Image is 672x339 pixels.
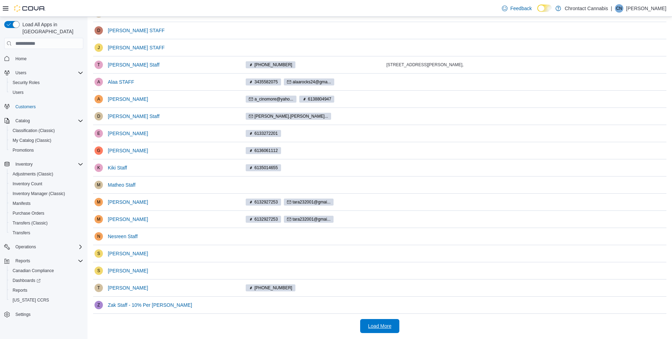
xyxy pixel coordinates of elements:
a: Dashboards [10,276,43,285]
span: alaarocks24@gma... [284,78,334,85]
span: 6138804947 [299,96,335,103]
a: Adjustments (Classic) [10,170,56,178]
span: Reports [10,286,83,295]
span: tara232001@gmai... [284,199,334,206]
button: Kiki Staff [105,161,130,175]
span: [PERSON_NAME] [108,130,148,137]
div: Guillaume [94,146,103,155]
button: Transfers (Classic) [7,218,86,228]
span: Canadian Compliance [10,267,83,275]
div: Trevor [94,284,103,292]
span: 6138804947 [308,96,331,102]
button: Operations [1,242,86,252]
span: A [97,95,100,103]
span: G [97,146,100,155]
button: Canadian Compliance [7,266,86,276]
p: [PERSON_NAME] [626,4,666,13]
span: Users [13,69,83,77]
span: Catalog [13,117,83,125]
span: Promotions [13,147,34,153]
span: tara232001@gmai... [284,216,334,223]
span: Users [10,88,83,97]
span: Matheo Staff [108,181,135,188]
span: D [97,112,100,120]
span: Transfers (Classic) [13,220,48,226]
span: dillon.kinsella... [246,113,331,120]
input: Dark Mode [537,5,552,12]
a: Transfers (Classic) [10,219,50,227]
span: Inventory [15,161,33,167]
button: Users [13,69,29,77]
span: 6136061112 [254,147,278,154]
button: Reports [13,257,33,265]
span: Transfers [13,230,30,236]
button: [PERSON_NAME] Staff [105,109,162,123]
a: Purchase Orders [10,209,47,217]
span: 6133272201 [246,130,281,137]
a: My Catalog (Classic) [10,136,54,145]
span: M [97,215,100,223]
span: Zak Staff - 10% Per [PERSON_NAME] [108,302,192,309]
span: Reports [15,258,30,264]
button: [PERSON_NAME] [105,281,151,295]
span: Manifests [13,201,30,206]
span: Promotions [10,146,83,154]
button: Reports [7,285,86,295]
span: Operations [13,243,83,251]
span: Z [97,301,100,309]
span: M [97,181,100,189]
span: Customers [13,102,83,111]
button: Settings [1,309,86,319]
div: Miranda [94,215,103,223]
span: Users [15,70,26,76]
span: Classification (Classic) [10,126,83,135]
span: J [98,43,100,52]
a: Canadian Compliance [10,267,57,275]
div: Serge [94,249,103,258]
span: T [97,284,100,292]
button: Security Roles [7,78,86,88]
div: Matheo [94,181,103,189]
span: Transfers [10,229,83,237]
span: [PERSON_NAME] [108,250,148,257]
button: Zak Staff - 10% Per [PERSON_NAME] [105,298,195,312]
span: S [97,249,100,258]
span: [PERSON_NAME] STAFF [108,27,164,34]
a: [US_STATE] CCRS [10,296,52,304]
a: Transfers [10,229,33,237]
span: [PERSON_NAME] [108,199,148,206]
a: Dashboards [7,276,86,285]
button: My Catalog (Classic) [7,136,86,145]
span: [PERSON_NAME] [108,147,148,154]
span: alaarocks24@gma... [293,79,331,85]
span: Reports [13,257,83,265]
button: Adjustments (Classic) [7,169,86,179]
span: Load All Apps in [GEOGRAPHIC_DATA] [20,21,83,35]
span: Settings [13,310,83,319]
button: Operations [13,243,39,251]
span: a_cinomore@yaho... [246,96,296,103]
button: Purchase Orders [7,208,86,218]
span: Catalog [15,118,30,124]
span: Dashboards [10,276,83,285]
span: Purchase Orders [10,209,83,217]
span: D [97,26,100,35]
span: Inventory Manager (Classic) [10,189,83,198]
span: [PERSON_NAME] [108,267,148,274]
span: 6135014655 [246,164,281,171]
a: Promotions [10,146,37,154]
span: 6132927253 [254,199,278,205]
button: Matheo Staff [105,178,138,192]
div: [STREET_ADDRESS][PERSON_NAME], [386,62,524,68]
span: 6135014655 [254,165,278,171]
span: Canadian Compliance [13,268,54,274]
button: Transfers [7,228,86,238]
button: [PERSON_NAME] Staff [105,58,162,72]
span: Purchase Orders [13,210,44,216]
span: N [97,232,100,241]
span: M [97,198,100,206]
span: Users [13,90,23,95]
span: tara232001@gmai... [293,199,331,205]
button: Load More [360,319,399,333]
